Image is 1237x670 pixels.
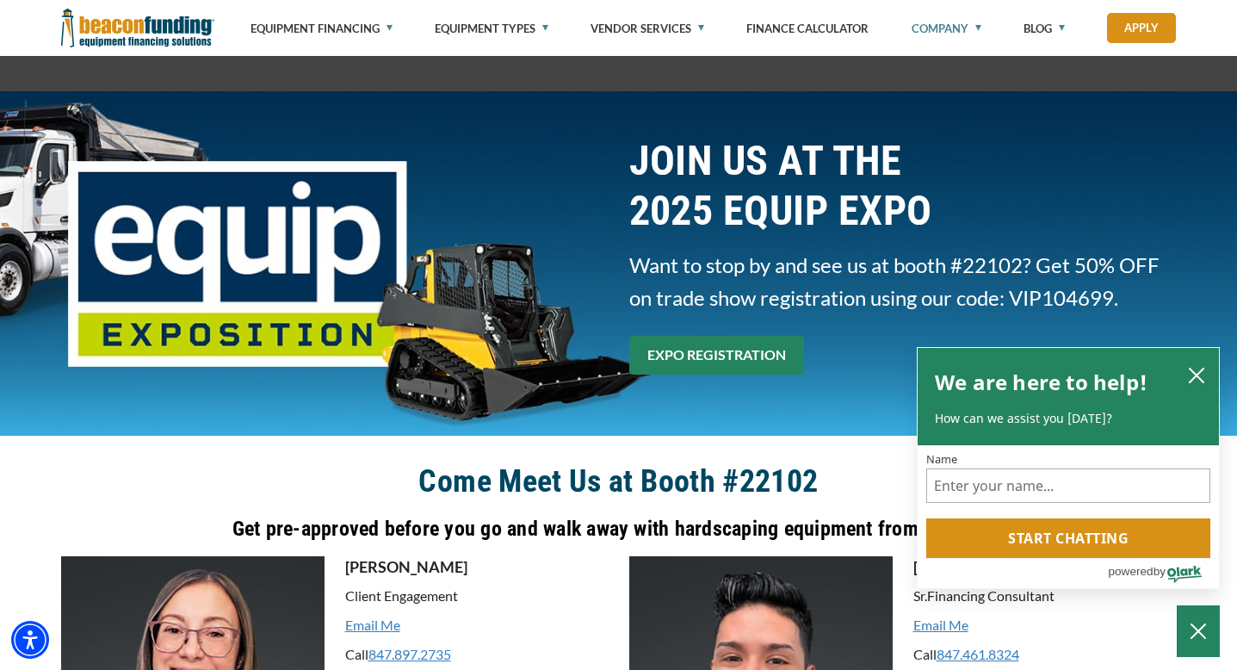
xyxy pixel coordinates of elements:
div: olark chatbox [917,347,1220,590]
h1: JOIN US AT THE [629,136,1177,236]
p: Sr.Financing Consultant [913,586,1177,606]
a: call 847.461.8324 [937,644,1019,665]
a: send an email to BFlores@beaconfunding.com [913,615,968,636]
span: 2025 EQUIP EXPO [629,186,1177,236]
span: by [1154,561,1166,582]
label: Name [926,454,1210,465]
input: Name [926,468,1210,503]
a: EXPO REGISTRATION [629,336,804,375]
span: Want to stop by and see us at booth #22102? Get 50% OFF on trade show registration using our code... [629,249,1177,314]
span: powered [1108,561,1153,582]
a: Apply [1107,13,1176,43]
h4: Get pre-approved before you go and walk away with hardscaping equipment from the show! [61,514,1177,543]
button: close chatbox [1183,363,1210,387]
p: [PERSON_NAME] [345,556,609,577]
button: Close Chatbox [1177,605,1220,657]
button: Start chatting [926,518,1210,558]
h2: We are here to help! [935,365,1147,400]
p: [PERSON_NAME] [913,556,1177,577]
p: How can we assist you [DATE]? [935,410,1202,427]
div: Accessibility Menu [11,621,49,659]
h2: Come Meet Us at Booth #22102 [61,462,1177,501]
a: call 847.897.2735 [368,644,451,665]
p: Client Engagement [345,586,609,606]
a: send an email to srichards@beaconfunding.com [345,615,400,636]
a: Powered by Olark - open in a new tab [1108,559,1219,588]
